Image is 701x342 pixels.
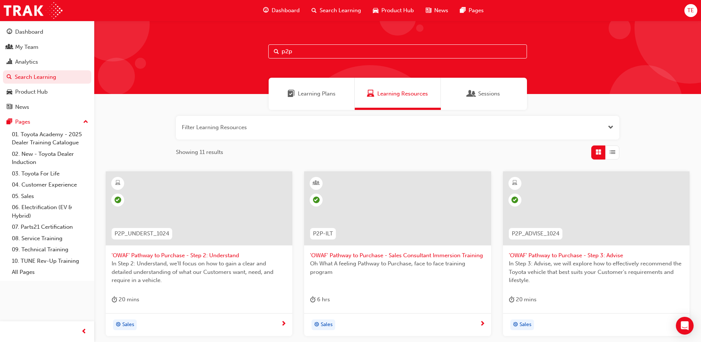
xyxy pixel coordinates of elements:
[478,90,500,98] span: Sessions
[7,29,12,36] span: guage-icon
[310,251,485,260] span: 'OWAF' Pathway to Purchase - Sales Consultant Immersion Training
[687,6,694,15] span: TE
[263,6,269,15] span: guage-icon
[460,6,466,15] span: pages-icon
[3,85,91,99] a: Product Hub
[4,2,62,19] img: Trak
[509,251,684,260] span: 'OWAF' Pathway to Purchase - Step 3: Advise
[306,3,367,18] a: search-iconSearch Learning
[9,266,91,278] a: All Pages
[314,178,319,188] span: learningResourceType_INSTRUCTOR_LED-icon
[115,229,169,238] span: P2P_UNDERST_1024
[608,123,613,132] button: Open the filter
[7,59,12,66] span: chart-icon
[9,221,91,233] a: 07. Parts21 Certification
[112,295,139,304] div: 20 mins
[468,90,475,98] span: Sessions
[3,115,91,129] button: Pages
[503,171,690,336] a: P2P_ADVISE_1024'OWAF' Pathway to Purchase - Step 3: AdviseIn Step 3: Advise, we will explore how ...
[15,43,38,51] div: My Team
[509,295,537,304] div: 20 mins
[509,259,684,285] span: In Step 3: Advise, we will explore how to effectively recommend the Toyota vehicle that best suit...
[298,90,336,98] span: Learning Plans
[9,255,91,267] a: 10. TUNE Rev-Up Training
[520,321,531,329] span: Sales
[9,202,91,221] a: 06. Electrification (EV & Hybrid)
[106,171,292,336] a: P2P_UNDERST_1024'OWAF' Pathway to Purchase - Step 2: UnderstandIn Step 2: Understand, we'll focus...
[512,178,517,188] span: learningResourceType_ELEARNING-icon
[9,129,91,148] a: 01. Toyota Academy - 2025 Dealer Training Catalogue
[367,3,420,18] a: car-iconProduct Hub
[3,70,91,84] a: Search Learning
[381,6,414,15] span: Product Hub
[15,103,29,111] div: News
[3,24,91,115] button: DashboardMy TeamAnalyticsSearch LearningProduct HubNews
[596,148,601,157] span: Grid
[272,6,300,15] span: Dashboard
[274,47,279,56] span: Search
[83,117,88,127] span: up-icon
[310,259,485,276] span: Oh What A feeling Pathway to Purchase, face to face training program
[313,197,320,203] span: learningRecordVerb_ATTEND-icon
[511,197,518,203] span: learningRecordVerb_PASS-icon
[7,44,12,51] span: people-icon
[15,58,38,66] div: Analytics
[112,251,286,260] span: 'OWAF' Pathway to Purchase - Step 2: Understand
[420,3,454,18] a: news-iconNews
[355,78,441,110] a: Learning ResourcesLearning Resources
[320,6,361,15] span: Search Learning
[313,229,333,238] span: P2P-ILT
[3,55,91,69] a: Analytics
[257,3,306,18] a: guage-iconDashboard
[3,100,91,114] a: News
[15,88,48,96] div: Product Hub
[312,6,317,15] span: search-icon
[9,179,91,191] a: 04. Customer Experience
[509,295,514,304] span: duration-icon
[321,321,333,329] span: Sales
[454,3,490,18] a: pages-iconPages
[176,148,223,157] span: Showing 11 results
[434,6,448,15] span: News
[304,171,491,336] a: P2P-ILT'OWAF' Pathway to Purchase - Sales Consultant Immersion TrainingOh What A feeling Pathway ...
[441,78,527,110] a: SessionsSessions
[377,90,428,98] span: Learning Resources
[7,104,12,111] span: news-icon
[314,320,319,330] span: target-icon
[122,321,134,329] span: Sales
[15,118,30,126] div: Pages
[15,28,43,36] div: Dashboard
[116,320,121,330] span: target-icon
[268,44,527,58] input: Search...
[9,168,91,180] a: 03. Toyota For Life
[269,78,355,110] a: Learning PlansLearning Plans
[9,191,91,202] a: 05. Sales
[480,321,485,328] span: next-icon
[7,119,12,125] span: pages-icon
[115,197,121,203] span: learningRecordVerb_PASS-icon
[310,295,316,304] span: duration-icon
[112,259,286,285] span: In Step 2: Understand, we'll focus on how to gain a clear and detailed understanding of what our ...
[310,295,330,304] div: 6 hrs
[3,25,91,39] a: Dashboard
[373,6,378,15] span: car-icon
[469,6,484,15] span: Pages
[281,321,286,328] span: next-icon
[513,320,518,330] span: target-icon
[426,6,431,15] span: news-icon
[7,74,12,81] span: search-icon
[512,229,559,238] span: P2P_ADVISE_1024
[367,90,374,98] span: Learning Resources
[676,317,694,335] div: Open Intercom Messenger
[684,4,697,17] button: TE
[287,90,295,98] span: Learning Plans
[9,148,91,168] a: 02. New - Toyota Dealer Induction
[112,295,117,304] span: duration-icon
[7,89,12,95] span: car-icon
[9,244,91,255] a: 09. Technical Training
[610,148,615,157] span: List
[81,327,87,336] span: prev-icon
